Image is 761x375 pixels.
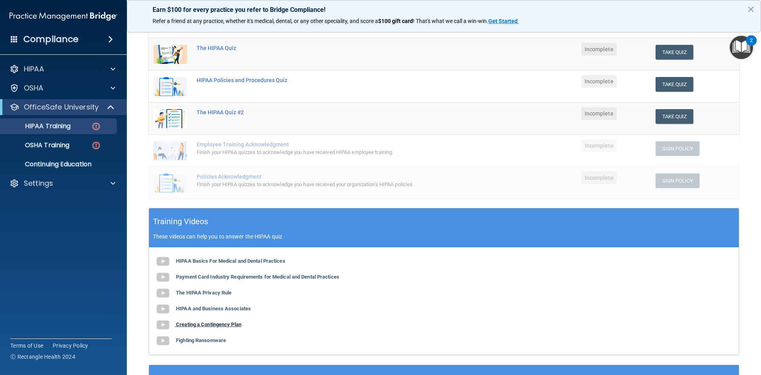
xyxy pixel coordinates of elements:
div: Finish your HIPAA quizzes to acknowledge you have received your organization’s HIPAA policies. [197,180,480,189]
div: The HIPAA Quiz [197,45,480,51]
p: OSHA [24,83,44,93]
img: gray_youtube_icon.38fcd6cc.png [155,254,171,269]
b: Fighting Ransomware [176,337,226,343]
button: Close [747,3,755,15]
div: Employee Training Acknowledgment [197,141,480,148]
div: 2 [750,40,753,51]
p: Earn $100 for every practice you refer to Bridge Compliance! [153,6,735,13]
button: Take Quiz [656,109,694,124]
span: Incomplete [581,139,617,152]
div: Policies Acknowledgment [197,173,480,180]
img: gray_youtube_icon.38fcd6cc.png [155,317,171,333]
div: HIPAA Policies and Procedures Quiz [197,77,480,83]
img: danger-circle.6113f641.png [91,121,101,131]
img: gray_youtube_icon.38fcd6cc.png [155,301,171,317]
button: Sign Policy [656,141,700,156]
b: Payment Card Industry Requirements for Medical and Dental Practices [176,274,339,280]
b: HIPAA and Business Associates [176,306,251,312]
span: ! That's what we call a win-win. [413,18,488,24]
strong: $100 gift card [378,18,413,24]
a: HIPAA [10,64,115,74]
p: Settings [24,179,53,188]
p: Continuing Education [5,160,113,168]
span: Incomplete [581,43,617,56]
div: The HIPAA Quiz #2 [197,109,480,115]
span: Ⓒ Rectangle Health 2024 [10,353,75,361]
a: Get Started [488,18,519,24]
strong: Get Started [488,18,518,24]
span: Refer a friend at any practice, whether it's medical, dental, or any other speciality, and score a [153,18,378,24]
button: Sign Policy [656,173,700,188]
img: PMB logo [10,8,117,24]
p: OSHA Training [5,141,69,149]
a: Privacy Policy [53,342,88,350]
img: danger-circle.6113f641.png [91,140,101,150]
p: HIPAA [24,64,44,74]
b: Creating a Contingency Plan [176,321,241,327]
a: Settings [10,179,115,188]
img: gray_youtube_icon.38fcd6cc.png [155,285,171,301]
a: OfficeSafe University [10,102,115,112]
span: Incomplete [581,107,617,120]
h5: Training Videos [153,215,208,229]
b: HIPAA Basics For Medical and Dental Practices [176,258,285,264]
a: Terms of Use [10,342,43,350]
button: Open Resource Center, 2 new notifications [730,36,753,59]
p: HIPAA Training [5,122,71,130]
span: Incomplete [581,75,617,88]
span: Incomplete [581,171,617,184]
p: OfficeSafe University [24,102,99,112]
button: Take Quiz [656,45,694,60]
div: Finish your HIPAA quizzes to acknowledge you have received HIPAA employee training. [197,148,480,157]
p: These videos can help you to answer the HIPAA quiz [153,233,735,240]
h4: Compliance [23,34,78,45]
a: OSHA [10,83,115,93]
img: gray_youtube_icon.38fcd6cc.png [155,269,171,285]
b: The HIPAA Privacy Rule [176,290,231,296]
button: Take Quiz [656,77,694,92]
img: gray_youtube_icon.38fcd6cc.png [155,333,171,349]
